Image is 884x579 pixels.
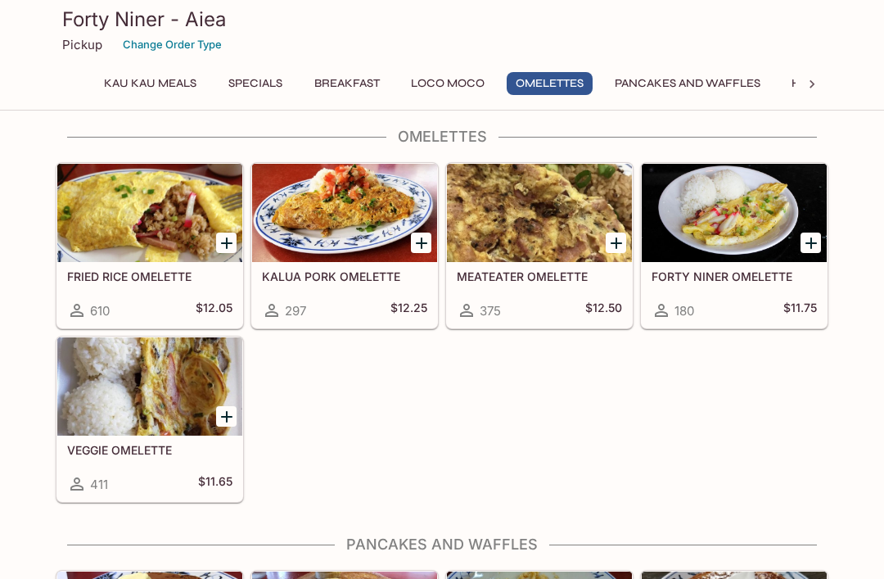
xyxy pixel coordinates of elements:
[56,337,243,502] a: VEGGIE OMELETTE411$11.65
[219,72,292,95] button: Specials
[801,233,821,253] button: Add FORTY NINER OMELETTE
[285,303,306,319] span: 297
[196,301,232,320] h5: $12.05
[90,303,110,319] span: 610
[252,164,437,262] div: KALUA PORK OMELETTE
[62,37,102,52] p: Pickup
[95,72,205,95] button: Kau Kau Meals
[606,72,769,95] button: Pancakes and Waffles
[402,72,494,95] button: Loco Moco
[90,477,108,492] span: 411
[198,474,232,494] h5: $11.65
[606,233,626,253] button: Add MEATEATER OMELETTE
[56,163,243,328] a: FRIED RICE OMELETTE610$12.05
[783,301,817,320] h5: $11.75
[641,163,828,328] a: FORTY NINER OMELETTE180$11.75
[216,406,237,427] button: Add VEGGIE OMELETTE
[262,269,427,283] h5: KALUA PORK OMELETTE
[216,233,237,253] button: Add FRIED RICE OMELETTE
[57,164,242,262] div: FRIED RICE OMELETTE
[57,337,242,436] div: VEGGIE OMELETTE
[115,32,229,57] button: Change Order Type
[480,303,501,319] span: 375
[447,164,632,262] div: MEATEATER OMELETTE
[585,301,622,320] h5: $12.50
[457,269,622,283] h5: MEATEATER OMELETTE
[56,536,828,554] h4: Pancakes and Waffles
[62,7,822,32] h3: Forty Niner - Aiea
[411,233,431,253] button: Add KALUA PORK OMELETTE
[652,269,817,283] h5: FORTY NINER OMELETTE
[674,303,694,319] span: 180
[305,72,389,95] button: Breakfast
[251,163,438,328] a: KALUA PORK OMELETTE297$12.25
[642,164,827,262] div: FORTY NINER OMELETTE
[56,128,828,146] h4: Omelettes
[67,443,232,457] h5: VEGGIE OMELETTE
[390,301,427,320] h5: $12.25
[507,72,593,95] button: Omelettes
[67,269,232,283] h5: FRIED RICE OMELETTE
[446,163,633,328] a: MEATEATER OMELETTE375$12.50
